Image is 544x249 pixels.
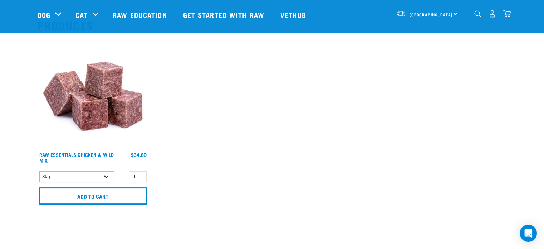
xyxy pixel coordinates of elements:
a: Cat [75,9,88,20]
div: $34.60 [131,152,147,158]
input: 1 [129,171,147,182]
a: Get started with Raw [176,0,273,29]
img: home-icon@2x.png [503,10,511,18]
img: user.png [489,10,496,18]
a: Raw Essentials Chicken & Wild Mix [39,153,114,162]
div: Open Intercom Messenger [520,225,537,242]
img: Pile Of Cubed Chicken Wild Meat Mix [38,37,148,148]
span: [GEOGRAPHIC_DATA] [410,13,453,16]
img: home-icon-1@2x.png [474,10,481,17]
a: Vethub [273,0,315,29]
a: Dog [38,9,50,20]
a: Raw Education [106,0,176,29]
img: van-moving.png [396,10,406,17]
input: Add to cart [39,187,147,205]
